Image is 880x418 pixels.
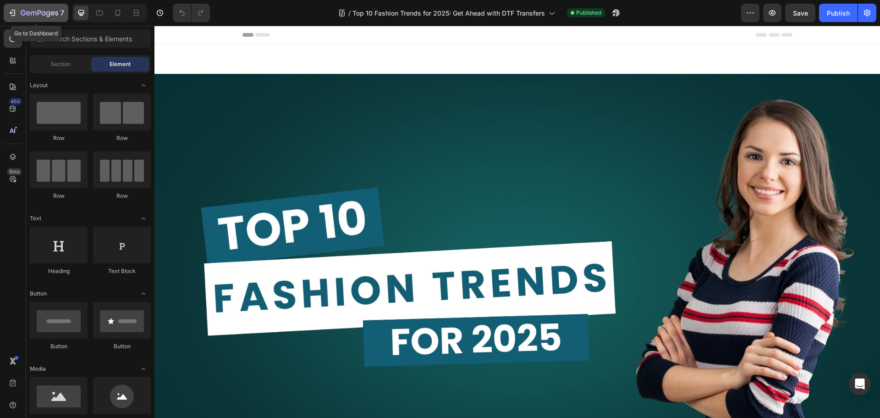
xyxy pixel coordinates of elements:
[93,192,151,200] div: Row
[30,342,88,351] div: Button
[30,192,88,200] div: Row
[9,98,22,105] div: 450
[93,134,151,142] div: Row
[576,9,601,17] span: Published
[136,362,151,376] span: Toggle open
[30,134,88,142] div: Row
[30,29,151,48] input: Search Sections & Elements
[173,4,210,22] div: Undo/Redo
[154,26,880,418] iframe: Design area
[136,286,151,301] span: Toggle open
[136,78,151,93] span: Toggle open
[7,168,22,175] div: Beta
[51,60,71,68] span: Section
[793,9,808,17] span: Save
[93,342,151,351] div: Button
[30,267,88,275] div: Heading
[30,81,48,89] span: Layout
[4,4,68,22] button: 7
[30,365,46,373] span: Media
[60,7,64,18] p: 7
[30,214,41,223] span: Text
[110,60,131,68] span: Element
[30,290,47,298] span: Button
[785,4,815,22] button: Save
[136,211,151,226] span: Toggle open
[348,8,351,18] span: /
[819,4,858,22] button: Publish
[93,267,151,275] div: Text Block
[352,8,545,18] span: Top 10 Fashion Trends for 2025: Get Ahead with DTF Transfers
[849,373,871,395] div: Open Intercom Messenger
[827,8,850,18] div: Publish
